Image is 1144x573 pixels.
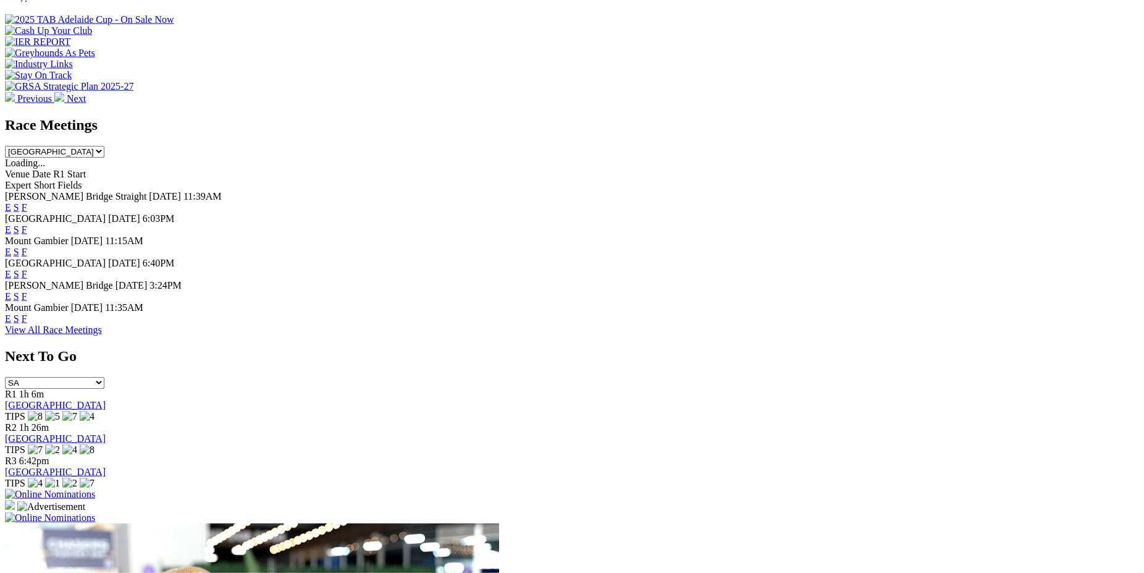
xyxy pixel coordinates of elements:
img: Industry Links [5,59,73,70]
img: chevron-left-pager-white.svg [5,92,15,102]
a: View All Race Meetings [5,325,102,335]
a: S [14,247,19,257]
a: E [5,224,11,235]
span: 1h 6m [19,389,44,399]
span: [DATE] [149,191,181,202]
img: Stay On Track [5,70,72,81]
span: TIPS [5,478,25,488]
img: 4 [62,444,77,456]
span: [PERSON_NAME] Bridge [5,280,113,291]
span: Next [67,93,86,104]
a: [GEOGRAPHIC_DATA] [5,467,106,477]
span: 11:39AM [183,191,222,202]
span: [DATE] [71,302,103,313]
span: Date [32,169,51,179]
img: Online Nominations [5,489,95,500]
span: Fields [57,180,82,190]
span: Expert [5,180,32,190]
h2: Next To Go [5,348,1139,365]
img: GRSA Strategic Plan 2025-27 [5,81,133,92]
img: Greyhounds As Pets [5,48,95,59]
img: 4 [28,478,43,489]
img: 8 [28,411,43,422]
span: [DATE] [71,236,103,246]
img: 15187_Greyhounds_GreysPlayCentral_Resize_SA_WebsiteBanner_300x115_2025.jpg [5,500,15,510]
a: F [22,224,27,235]
h2: Race Meetings [5,117,1139,134]
a: E [5,291,11,302]
img: Cash Up Your Club [5,25,92,36]
a: S [14,313,19,324]
a: E [5,269,11,279]
a: F [22,269,27,279]
img: 2025 TAB Adelaide Cup - On Sale Now [5,14,174,25]
a: F [22,247,27,257]
a: E [5,313,11,324]
span: TIPS [5,444,25,455]
span: 11:15AM [105,236,143,246]
a: F [22,291,27,302]
a: [GEOGRAPHIC_DATA] [5,400,106,410]
a: Previous [5,93,54,104]
img: 7 [28,444,43,456]
img: IER REPORT [5,36,70,48]
span: TIPS [5,411,25,422]
a: E [5,247,11,257]
span: [DATE] [108,213,140,224]
span: 6:03PM [143,213,175,224]
img: 2 [62,478,77,489]
a: S [14,202,19,213]
span: Previous [17,93,52,104]
img: Online Nominations [5,512,95,524]
span: [GEOGRAPHIC_DATA] [5,213,106,224]
span: Mount Gambier [5,236,69,246]
img: 1 [45,478,60,489]
span: [PERSON_NAME] Bridge Straight [5,191,146,202]
img: 4 [80,411,95,422]
span: R2 [5,422,17,433]
span: 11:35AM [105,302,143,313]
a: [GEOGRAPHIC_DATA] [5,433,106,444]
img: Advertisement [17,501,85,512]
img: chevron-right-pager-white.svg [54,92,64,102]
span: R1 Start [53,169,86,179]
span: 6:40PM [143,258,175,268]
span: Loading... [5,158,45,168]
img: 8 [80,444,95,456]
span: Short [34,180,56,190]
a: F [22,202,27,213]
a: S [14,291,19,302]
span: [DATE] [108,258,140,268]
img: 7 [80,478,95,489]
a: F [22,313,27,324]
a: Next [54,93,86,104]
img: 5 [45,411,60,422]
a: S [14,224,19,235]
span: Mount Gambier [5,302,69,313]
span: R3 [5,456,17,466]
span: R1 [5,389,17,399]
img: 7 [62,411,77,422]
span: [GEOGRAPHIC_DATA] [5,258,106,268]
span: Venue [5,169,30,179]
span: 6:42pm [19,456,49,466]
img: 2 [45,444,60,456]
span: [DATE] [116,280,148,291]
a: S [14,269,19,279]
span: 1h 26m [19,422,49,433]
a: E [5,202,11,213]
span: 3:24PM [149,280,182,291]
